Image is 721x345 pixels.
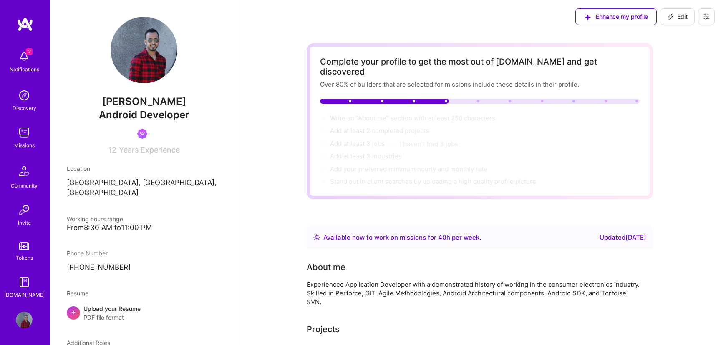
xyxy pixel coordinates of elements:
img: teamwork [16,124,33,141]
button: Edit [660,8,695,25]
div: Tokens [16,253,33,262]
img: guide book [16,274,33,290]
div: Community [11,181,38,190]
span: PDF file format [83,313,141,322]
div: +Upload your ResumePDF file format [67,304,221,322]
div: Experienced Application Developer with a demonstrated history of working in the consumer electron... [307,280,640,306]
button: Enhance my profile [575,8,657,25]
div: Stand out in client searches by uploading a high quality profile picture [330,177,536,186]
span: 40 [438,233,446,241]
div: Missions [14,141,35,150]
img: discovery [16,87,33,104]
span: Phone Number [67,250,108,257]
span: Add at least 3 jobs [330,140,385,147]
span: 2 [26,48,33,55]
img: Invite [16,202,33,218]
i: icon SuggestedTeams [584,14,591,20]
span: Android Developer [99,109,189,121]
span: + [71,307,76,316]
span: Write an "About me" section with at least 250 characters [330,114,497,122]
div: About me [307,261,345,273]
img: Community [14,161,34,181]
div: Location [67,164,221,173]
p: [PHONE_NUMBER] [67,262,221,272]
img: User Avatar [16,312,33,328]
span: Resume [67,290,88,297]
img: User Avatar [111,17,177,83]
img: Been on Mission [137,129,147,139]
p: [GEOGRAPHIC_DATA], [GEOGRAPHIC_DATA], [GEOGRAPHIC_DATA] [67,178,221,198]
span: [PERSON_NAME] [67,95,221,108]
img: Availability [313,234,320,240]
div: Discovery [13,104,36,112]
div: Updated [DATE] [600,232,646,242]
button: I haven't had 3 jobs [400,140,458,148]
div: Notifications [10,65,39,74]
span: Add at least 3 industries [330,152,402,160]
img: logo [17,17,33,32]
span: Add your preferred minimum hourly and monthly rate [330,165,487,173]
span: Add at least 2 completed projects [330,127,429,135]
span: Enhance my profile [584,12,648,21]
span: Years Experience [119,145,180,154]
div: Available now to work on missions for h per week . [323,232,481,242]
div: Complete your profile to get the most out of [DOMAIN_NAME] and get discovered [320,57,640,77]
div: Over 80% of builders that are selected for missions include these details in their profile. [320,80,640,89]
img: bell [16,48,33,65]
img: tokens [19,242,29,250]
a: User Avatar [14,312,35,328]
div: Upload your Resume [83,304,141,322]
div: Projects [307,323,340,335]
div: Invite [18,218,31,227]
span: Working hours range [67,215,123,222]
span: 12 [108,145,116,154]
div: [DOMAIN_NAME] [4,290,45,299]
div: From 8:30 AM to 11:00 PM [67,223,221,232]
span: Edit [667,12,688,21]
